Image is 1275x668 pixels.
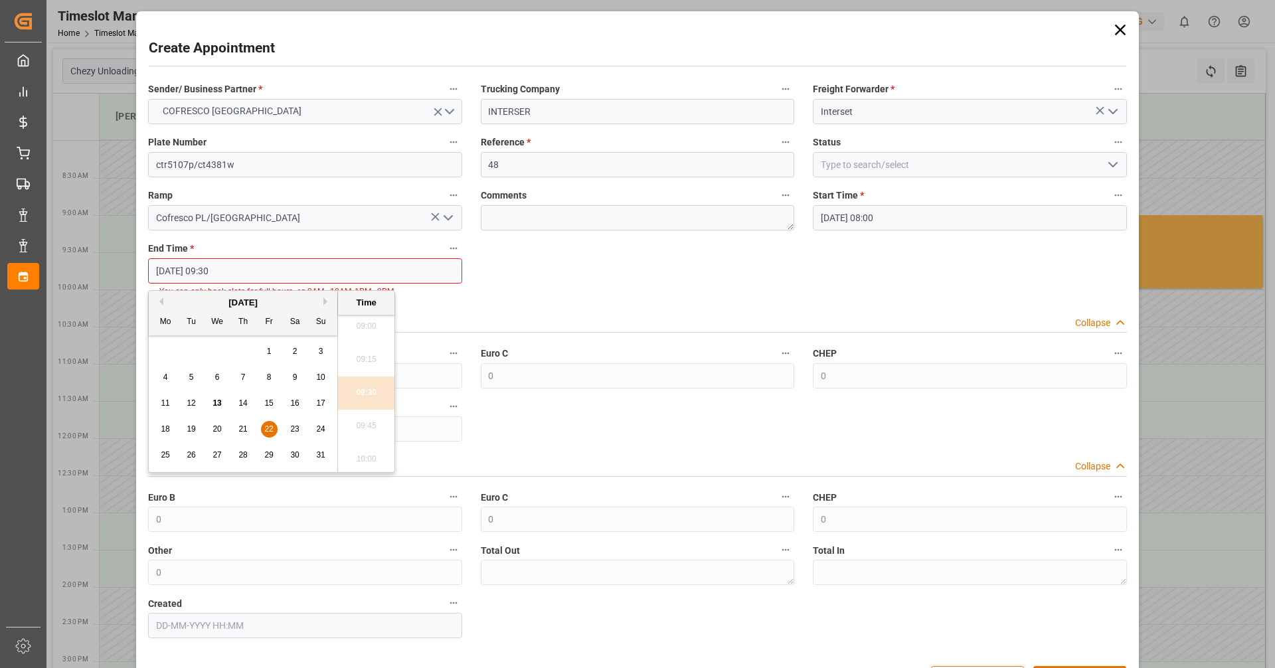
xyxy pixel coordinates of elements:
span: Plate Number [148,135,207,149]
div: Choose Saturday, August 23rd, 2025 [287,421,303,438]
span: 22 [264,424,273,434]
span: 27 [212,450,221,459]
div: Choose Saturday, August 30th, 2025 [287,447,303,463]
div: Fr [261,314,278,331]
span: Euro B [148,491,175,505]
input: Type to search/select [813,152,1126,177]
div: Choose Friday, August 22nd, 2025 [261,421,278,438]
span: 10 [316,373,325,382]
div: Choose Thursday, August 21st, 2025 [235,421,252,438]
button: CHEP [1110,345,1127,362]
div: Choose Friday, August 8th, 2025 [261,369,278,386]
input: DD-MM-YYYY HH:MM [148,613,462,638]
span: CHEP [813,491,837,505]
button: End Time * [445,240,462,257]
span: Comments [481,189,527,203]
div: Choose Sunday, August 24th, 2025 [313,421,329,438]
button: Previous Month [155,297,163,305]
div: Collapse [1075,316,1110,330]
button: Other [445,398,462,415]
span: COFRESCO [GEOGRAPHIC_DATA] [156,104,308,118]
div: Th [235,314,252,331]
span: 4 [163,373,168,382]
div: Choose Wednesday, August 27th, 2025 [209,447,226,463]
div: Choose Thursday, August 28th, 2025 [235,447,252,463]
div: month 2025-08 [153,339,334,468]
span: Status [813,135,841,149]
span: Sender/ Business Partner [148,82,262,96]
div: Choose Friday, August 15th, 2025 [261,395,278,412]
input: Type to search/select [148,205,462,230]
button: Trucking Company [777,80,794,98]
div: Choose Tuesday, August 19th, 2025 [183,421,200,438]
div: Tu [183,314,200,331]
span: CHEP [813,347,837,361]
span: 11 [161,398,169,408]
span: 20 [212,424,221,434]
div: Choose Monday, August 18th, 2025 [157,421,174,438]
button: Freight Forwarder * [1110,80,1127,98]
div: Sa [287,314,303,331]
span: Total Out [481,544,520,558]
span: 13 [212,398,221,408]
span: Trucking Company [481,82,560,96]
button: Total Out [777,541,794,558]
div: Choose Monday, August 4th, 2025 [157,369,174,386]
span: Reference [481,135,531,149]
div: Choose Wednesday, August 6th, 2025 [209,369,226,386]
span: 30 [290,450,299,459]
div: Collapse [1075,459,1110,473]
div: Choose Monday, August 11th, 2025 [157,395,174,412]
span: 19 [187,424,195,434]
button: Other [445,541,462,558]
div: Choose Sunday, August 31st, 2025 [313,447,329,463]
button: Ramp [445,187,462,204]
div: Choose Tuesday, August 26th, 2025 [183,447,200,463]
span: 18 [161,424,169,434]
div: Su [313,314,329,331]
div: Choose Saturday, August 2nd, 2025 [287,343,303,360]
button: Status [1110,133,1127,151]
button: open menu [1102,155,1122,175]
button: Euro C [777,345,794,362]
div: We [209,314,226,331]
span: 5 [189,373,194,382]
span: Freight Forwarder [813,82,894,96]
span: 26 [187,450,195,459]
span: 29 [264,450,273,459]
span: 25 [161,450,169,459]
div: Choose Tuesday, August 12th, 2025 [183,395,200,412]
span: 8 [267,373,272,382]
span: 2 [293,347,297,356]
button: Reference * [777,133,794,151]
span: Start Time [813,189,864,203]
span: 3 [319,347,323,356]
div: Choose Tuesday, August 5th, 2025 [183,369,200,386]
div: Choose Wednesday, August 13th, 2025 [209,395,226,412]
span: 7 [241,373,246,382]
button: Start Time * [1110,187,1127,204]
button: Plate Number [445,133,462,151]
button: open menu [148,99,462,124]
span: 15 [264,398,273,408]
div: Mo [157,314,174,331]
input: DD-MM-YYYY HH:MM [148,258,462,284]
span: 1 [267,347,272,356]
span: Euro C [481,491,508,505]
div: Choose Thursday, August 7th, 2025 [235,369,252,386]
span: 9 [293,373,297,382]
span: Created [148,597,182,611]
li: You can only book slots for full hours. eg 9AM - 10AM, 1PM - 2PM [159,286,450,297]
button: CHEP [1110,488,1127,505]
span: 24 [316,424,325,434]
div: Choose Thursday, August 14th, 2025 [235,395,252,412]
span: Ramp [148,189,173,203]
span: 21 [238,424,247,434]
div: Choose Sunday, August 10th, 2025 [313,369,329,386]
button: Euro C [777,488,794,505]
button: Comments [777,187,794,204]
button: Sender/ Business Partner * [445,80,462,98]
div: [DATE] [149,296,337,309]
span: Euro C [481,347,508,361]
span: 31 [316,450,325,459]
